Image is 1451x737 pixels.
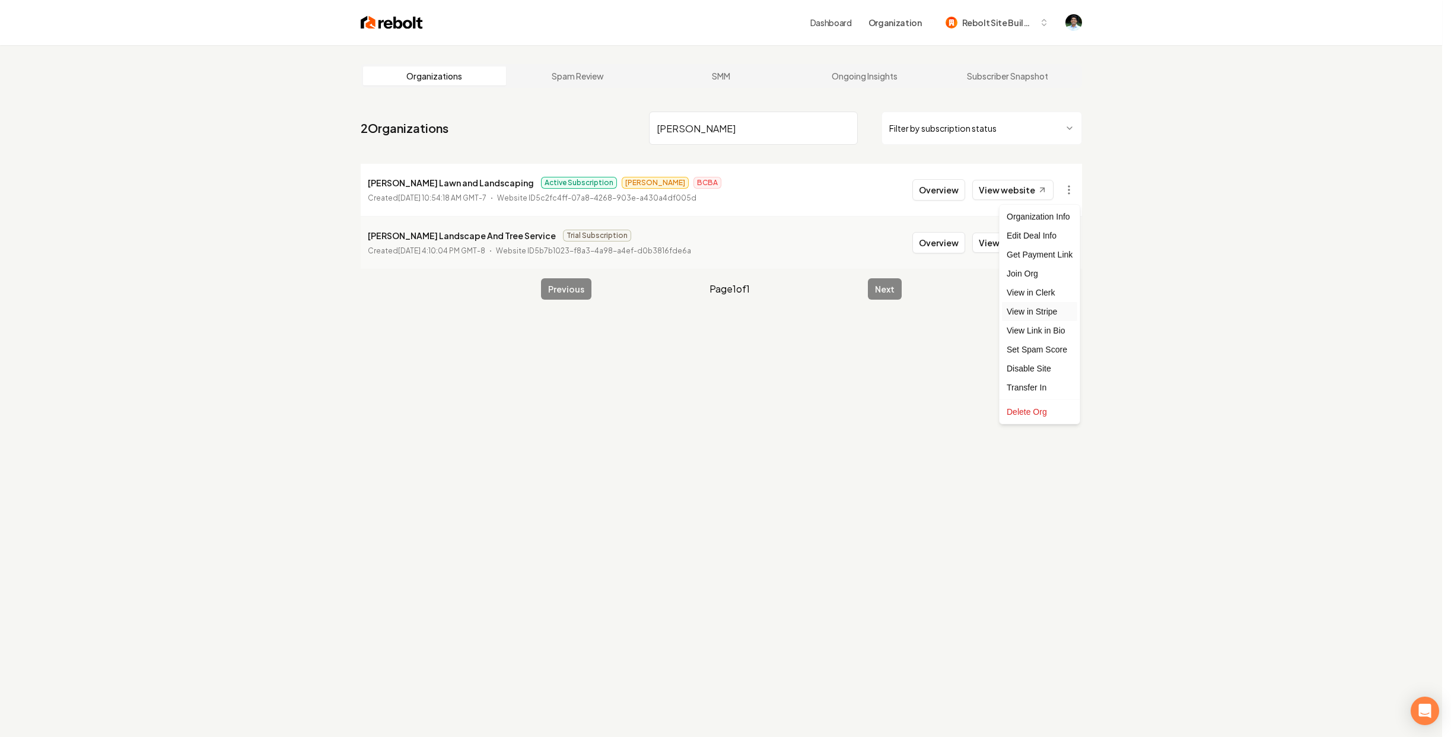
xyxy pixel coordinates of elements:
div: Get Payment Link [1002,245,1077,264]
a: View in Stripe [1002,302,1077,321]
div: Set Spam Score [1002,340,1077,359]
a: View Link in Bio [1002,321,1077,340]
div: Disable Site [1002,359,1077,378]
div: Transfer In [1002,378,1077,397]
div: Edit Deal Info [1002,226,1077,245]
div: Join Org [1002,264,1077,283]
a: View in Clerk [1002,283,1077,302]
div: Delete Org [1002,402,1077,421]
div: Organization Info [1002,207,1077,226]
